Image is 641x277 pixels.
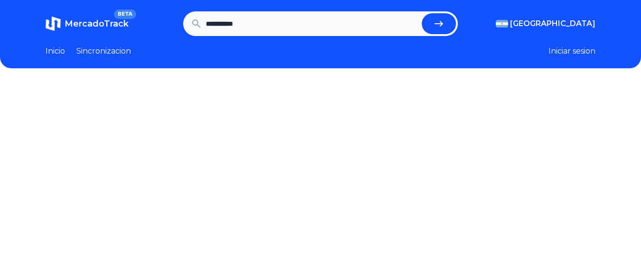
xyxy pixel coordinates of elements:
[548,46,595,57] button: Iniciar sesion
[114,9,136,19] span: BETA
[76,46,131,57] a: Sincronizacion
[46,16,61,31] img: MercadoTrack
[65,18,129,29] span: MercadoTrack
[496,20,508,28] img: Argentina
[510,18,595,29] span: [GEOGRAPHIC_DATA]
[46,16,129,31] a: MercadoTrackBETA
[46,46,65,57] a: Inicio
[496,18,595,29] button: [GEOGRAPHIC_DATA]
